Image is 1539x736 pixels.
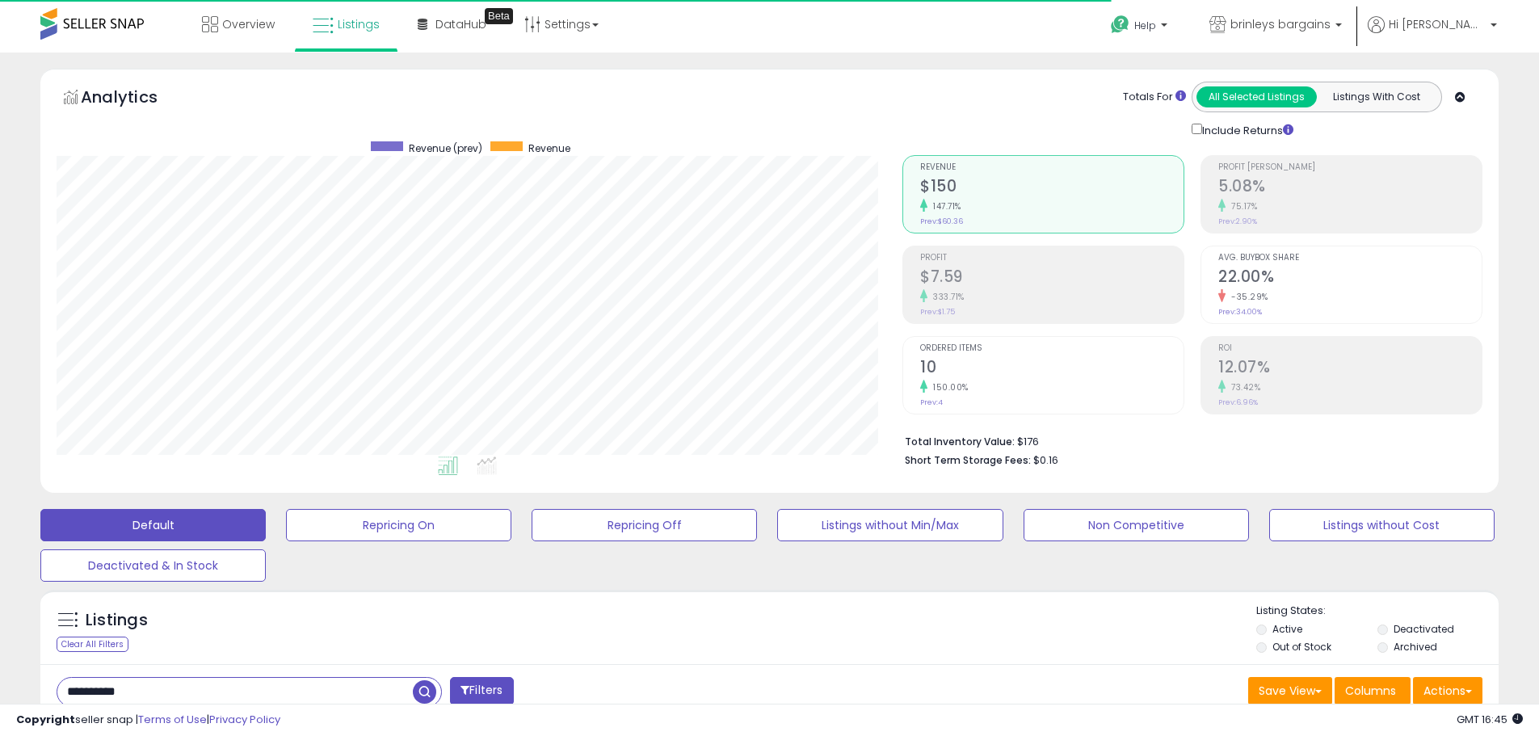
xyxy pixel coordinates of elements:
[920,358,1184,380] h2: 10
[1218,217,1257,226] small: Prev: 2.90%
[450,677,513,705] button: Filters
[905,431,1470,450] li: $176
[1316,86,1436,107] button: Listings With Cost
[485,8,513,24] div: Tooltip anchor
[1098,2,1184,53] a: Help
[528,141,570,155] span: Revenue
[920,163,1184,172] span: Revenue
[1110,15,1130,35] i: Get Help
[1457,712,1523,727] span: 2025-10-11 16:45 GMT
[905,435,1015,448] b: Total Inventory Value:
[1226,381,1260,393] small: 73.42%
[1269,509,1495,541] button: Listings without Cost
[1248,677,1332,704] button: Save View
[1394,622,1454,636] label: Deactivated
[81,86,189,112] h5: Analytics
[1033,452,1058,468] span: $0.16
[1413,677,1482,704] button: Actions
[920,217,963,226] small: Prev: $60.36
[1218,177,1482,199] h2: 5.08%
[777,509,1003,541] button: Listings without Min/Max
[1218,358,1482,380] h2: 12.07%
[86,609,148,632] h5: Listings
[1394,640,1437,654] label: Archived
[1272,640,1331,654] label: Out of Stock
[1179,120,1313,139] div: Include Returns
[16,712,75,727] strong: Copyright
[927,291,965,303] small: 333.71%
[1196,86,1317,107] button: All Selected Listings
[1218,307,1262,317] small: Prev: 34.00%
[1218,163,1482,172] span: Profit [PERSON_NAME]
[1218,254,1482,263] span: Avg. Buybox Share
[138,712,207,727] a: Terms of Use
[1389,16,1486,32] span: Hi [PERSON_NAME]
[222,16,275,32] span: Overview
[286,509,511,541] button: Repricing On
[920,397,943,407] small: Prev: 4
[1134,19,1156,32] span: Help
[1218,397,1258,407] small: Prev: 6.96%
[1218,344,1482,353] span: ROI
[40,549,266,582] button: Deactivated & In Stock
[1024,509,1249,541] button: Non Competitive
[16,713,280,728] div: seller snap | |
[1272,622,1302,636] label: Active
[920,254,1184,263] span: Profit
[920,307,955,317] small: Prev: $1.75
[927,381,969,393] small: 150.00%
[1226,291,1268,303] small: -35.29%
[1256,604,1499,619] p: Listing States:
[1368,16,1497,53] a: Hi [PERSON_NAME]
[920,344,1184,353] span: Ordered Items
[905,453,1031,467] b: Short Term Storage Fees:
[1345,683,1396,699] span: Columns
[1218,267,1482,289] h2: 22.00%
[338,16,380,32] span: Listings
[532,509,757,541] button: Repricing Off
[1226,200,1257,212] small: 75.17%
[920,267,1184,289] h2: $7.59
[1230,16,1331,32] span: brinleys bargains
[1123,90,1186,105] div: Totals For
[40,509,266,541] button: Default
[409,141,482,155] span: Revenue (prev)
[435,16,486,32] span: DataHub
[1335,677,1411,704] button: Columns
[927,200,961,212] small: 147.71%
[209,712,280,727] a: Privacy Policy
[920,177,1184,199] h2: $150
[57,637,128,652] div: Clear All Filters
